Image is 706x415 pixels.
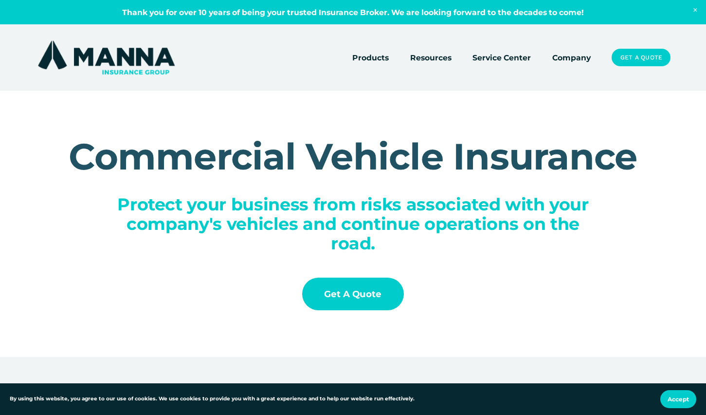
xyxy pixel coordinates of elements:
span: Products [352,52,389,64]
img: Manna Insurance Group [36,38,177,76]
strong: Protect your business from risks associated with your company's vehicles and continue operations ... [117,194,593,254]
a: folder dropdown [410,51,452,64]
span: Resources [410,52,452,64]
p: By using this website, you agree to our use of cookies. We use cookies to provide you with a grea... [10,395,415,403]
a: Get a Quote [302,278,403,310]
span: Commercial Vehicle Insurance [69,134,637,179]
a: Get a Quote [612,49,670,66]
a: Company [552,51,591,64]
button: Accept [660,390,696,408]
a: Service Center [472,51,531,64]
span: Accept [668,396,689,403]
a: folder dropdown [352,51,389,64]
